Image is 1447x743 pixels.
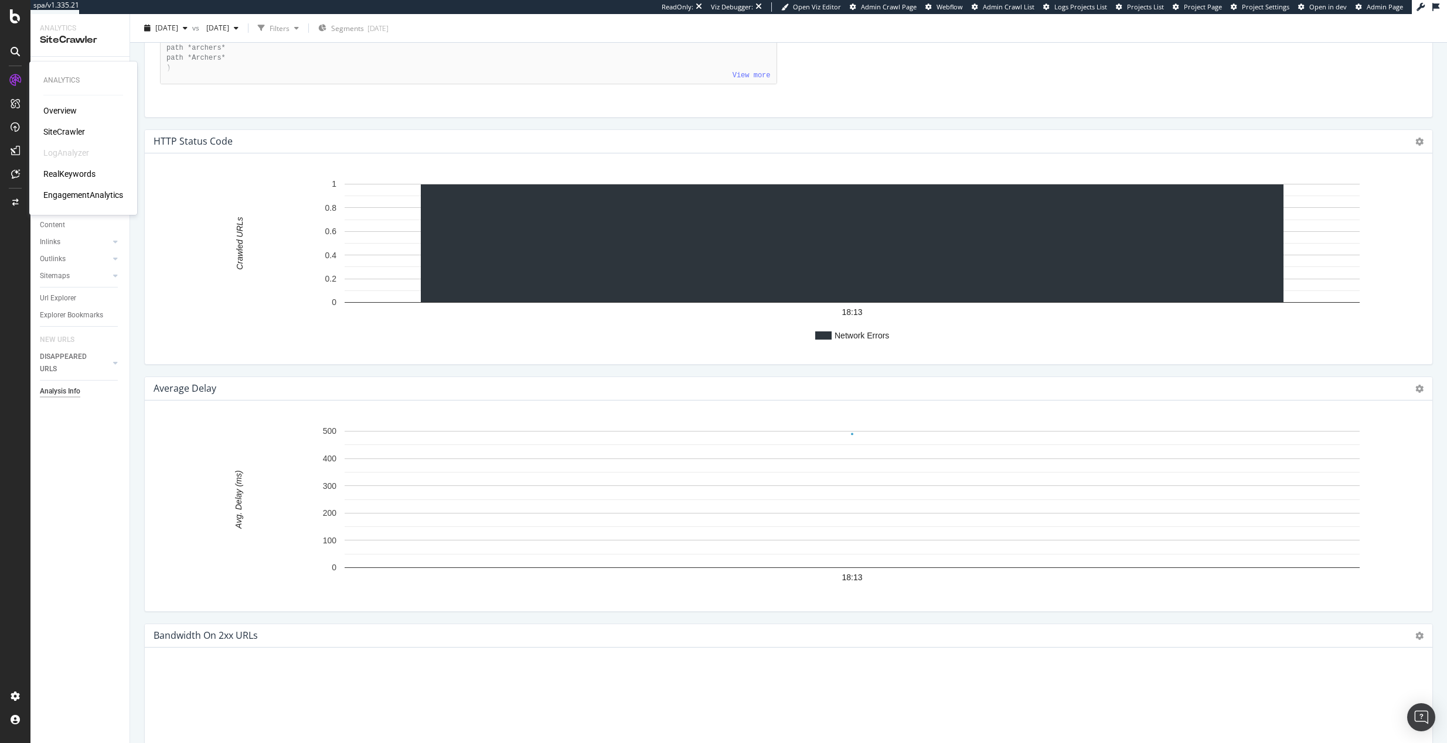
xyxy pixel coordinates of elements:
text: 200 [323,508,337,518]
a: Projects List [1116,2,1164,12]
div: Open Intercom Messenger [1407,703,1435,731]
span: Project Page [1184,2,1222,11]
a: Admin Page [1356,2,1403,12]
text: 400 [323,454,337,463]
text: 1 [332,179,336,189]
div: Explorer Bookmarks [40,309,103,321]
a: SiteCrawler [43,126,85,138]
text: 300 [323,481,337,490]
span: Projects List [1127,2,1164,11]
text: 0 [332,563,336,572]
button: [DATE] [202,19,243,37]
i: Options [1415,138,1424,146]
a: Webflow [925,2,963,12]
text: 100 [323,535,337,545]
text: 500 [323,426,337,436]
h4: Average Delay [154,381,216,396]
span: Admin Crawl Page [861,2,917,11]
i: Options [1415,385,1424,393]
span: Open in dev [1309,2,1347,11]
button: Filters [253,19,304,37]
a: Outlinks [40,253,110,265]
a: Inlinks [40,236,110,248]
a: View more [733,71,771,80]
div: ReadOnly: [662,2,693,12]
a: Analysis Info [40,385,121,398]
text: 0 [332,297,336,307]
button: Segments[DATE] [314,19,393,37]
div: Analytics [40,23,120,33]
div: Outlinks [40,253,66,265]
a: Project Page [1173,2,1222,12]
div: Url Explorer [40,292,76,304]
div: DISAPPEARED URLS [40,351,99,375]
span: Logs Projects List [1054,2,1107,11]
div: Filters [270,23,290,33]
div: [DATE] [367,23,389,33]
button: [DATE] [139,19,192,37]
span: 2025 Aug. 1st [202,23,229,33]
i: Options [1415,632,1424,640]
a: Open Viz Editor [781,2,841,12]
div: Inlinks [40,236,60,248]
a: Url Explorer [40,292,121,304]
a: NEW URLS [40,334,86,346]
a: Explorer Bookmarks [40,309,121,321]
svg: A chart. [154,419,1423,602]
span: Admin Page [1367,2,1403,11]
text: Avg. Delay (ms) [234,470,243,529]
a: Admin Crawl Page [850,2,917,12]
span: Segments [331,23,364,33]
span: 2025 Aug. 11th [155,23,178,33]
a: Open in dev [1298,2,1347,12]
div: Analysis Info [40,385,80,398]
text: 0.8 [325,203,337,212]
a: Project Settings [1231,2,1289,12]
h4: HTTP Status Code [154,133,233,149]
div: Content [40,219,65,231]
div: LogAnalyzer [43,147,89,159]
h4: Bandwidth on 2xx URLs [154,628,258,643]
div: Analytics [43,76,123,85]
span: vs [192,23,202,33]
a: Admin Crawl List [972,2,1034,12]
span: Open Viz Editor [793,2,841,11]
a: Content [40,219,121,231]
text: Crawled URLs [235,217,244,269]
div: SiteCrawler [40,33,120,47]
span: Admin Crawl List [983,2,1034,11]
text: 18:13 [842,307,862,317]
span: Webflow [937,2,963,11]
a: Logs Projects List [1043,2,1107,12]
text: 0.6 [325,227,337,236]
a: Overview [43,105,77,117]
text: 18:13 [842,573,862,582]
span: Project Settings [1242,2,1289,11]
div: Viz Debugger: [711,2,753,12]
text: 0.2 [325,274,337,283]
svg: A chart. [154,172,1423,355]
a: Sitemaps [40,270,110,282]
div: NEW URLS [40,334,74,346]
div: Sitemaps [40,270,70,282]
a: DISAPPEARED URLS [40,351,110,375]
text: 0.4 [325,250,337,259]
text: Network Errors [835,331,889,340]
a: RealKeywords [43,168,96,180]
a: EngagementAnalytics [43,189,123,201]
